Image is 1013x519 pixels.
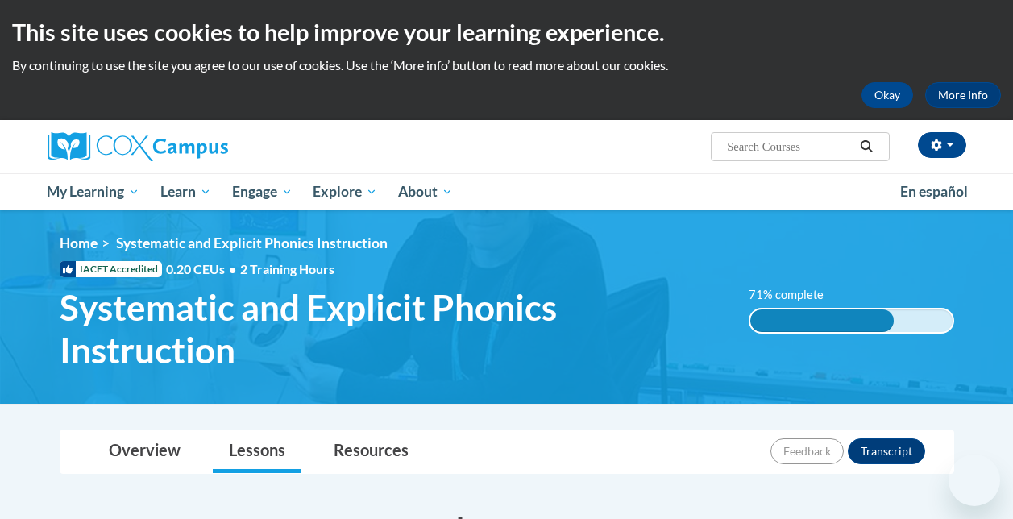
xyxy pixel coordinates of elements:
a: Engage [222,173,303,210]
button: Account Settings [918,132,966,158]
a: About [388,173,463,210]
span: 0.20 CEUs [166,260,240,278]
div: 71% complete [750,309,894,332]
iframe: Button to launch messaging window [949,455,1000,506]
button: Transcript [848,438,925,464]
label: 71% complete [749,286,841,304]
h2: This site uses cookies to help improve your learning experience. [12,16,1001,48]
span: Systematic and Explicit Phonics Instruction [60,286,724,372]
a: Cox Campus [48,132,338,161]
span: IACET Accredited [60,261,162,277]
p: By continuing to use the site you agree to our use of cookies. Use the ‘More info’ button to read... [12,56,1001,74]
button: Feedback [770,438,844,464]
a: En español [890,175,978,209]
span: Explore [313,182,377,201]
div: Main menu [35,173,978,210]
span: About [398,182,453,201]
a: Lessons [213,430,301,473]
a: Learn [150,173,222,210]
a: Home [60,235,98,251]
span: Engage [232,182,293,201]
span: En español [900,183,968,200]
span: Systematic and Explicit Phonics Instruction [116,235,388,251]
button: Okay [861,82,913,108]
a: Overview [93,430,197,473]
a: Resources [318,430,425,473]
span: My Learning [47,182,139,201]
span: 2 Training Hours [240,261,334,276]
span: Learn [160,182,211,201]
a: My Learning [37,173,151,210]
a: More Info [925,82,1001,108]
img: Cox Campus [48,132,228,161]
button: Search [854,137,878,156]
input: Search Courses [725,137,854,156]
a: Explore [302,173,388,210]
span: • [229,261,236,276]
